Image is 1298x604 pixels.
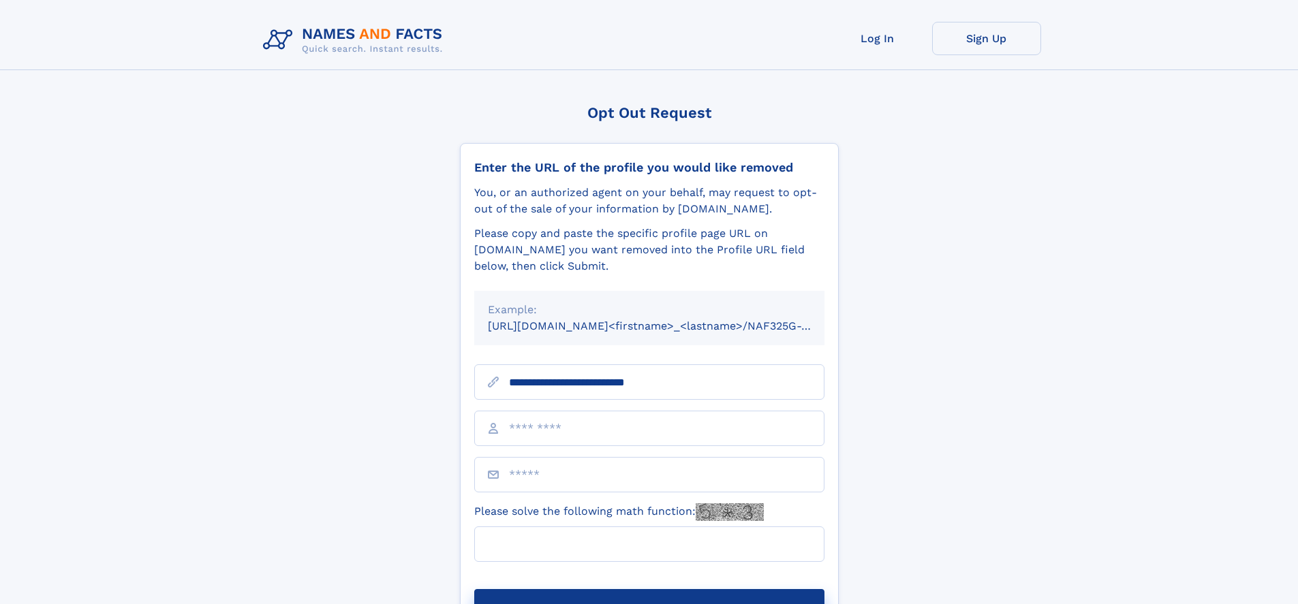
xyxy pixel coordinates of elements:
div: Example: [488,302,811,318]
small: [URL][DOMAIN_NAME]<firstname>_<lastname>/NAF325G-xxxxxxxx [488,319,850,332]
div: Please copy and paste the specific profile page URL on [DOMAIN_NAME] you want removed into the Pr... [474,225,824,274]
div: Opt Out Request [460,104,839,121]
a: Log In [823,22,932,55]
div: You, or an authorized agent on your behalf, may request to opt-out of the sale of your informatio... [474,185,824,217]
a: Sign Up [932,22,1041,55]
img: Logo Names and Facts [258,22,454,59]
div: Enter the URL of the profile you would like removed [474,160,824,175]
label: Please solve the following math function: [474,503,764,521]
